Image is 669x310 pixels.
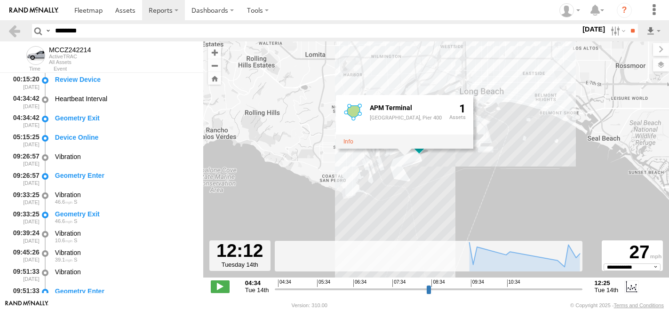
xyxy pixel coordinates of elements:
[55,229,194,238] div: Vibration
[431,279,445,287] span: 08:34
[8,266,40,284] div: 09:51:33 [DATE]
[55,199,72,205] span: 46.6
[343,138,353,144] a: View fence details
[49,59,91,65] div: All Assets
[8,132,40,149] div: 05:15:25 [DATE]
[8,189,40,207] div: 09:33:25 [DATE]
[74,257,77,262] span: Heading: 161
[8,112,40,130] div: 04:34:42 [DATE]
[55,268,194,276] div: Vibration
[8,74,40,91] div: 00:15:20 [DATE]
[570,302,664,308] div: © Copyright 2025 -
[55,287,194,295] div: Geometry Enter
[44,24,52,38] label: Search Query
[8,24,21,38] a: Back to previous Page
[8,286,40,303] div: 09:51:33 [DATE]
[353,279,366,287] span: 06:34
[595,279,619,286] strong: 12:25
[8,170,40,188] div: 09:26:57 [DATE]
[392,279,406,287] span: 07:34
[556,3,583,17] div: Zulema McIntosch
[370,104,442,111] div: Fence Name - APM Terminal
[211,280,230,293] label: Play/Stop
[617,3,632,18] i: ?
[8,93,40,111] div: 04:34:42 [DATE]
[55,257,72,262] span: 39.1
[74,199,77,205] span: Heading: 197
[581,24,607,34] label: [DATE]
[292,302,327,308] div: Version: 310.00
[49,54,91,59] div: ActiveTRAC
[208,72,221,85] button: Zoom Home
[55,114,194,122] div: Geometry Exit
[8,151,40,168] div: 09:26:57 [DATE]
[55,95,194,103] div: Heartbeat Interval
[55,210,194,218] div: Geometry Exit
[9,7,58,14] img: rand-logo.svg
[449,102,466,132] div: 1
[55,191,194,199] div: Vibration
[245,279,269,286] strong: 04:34
[8,228,40,245] div: 09:39:24 [DATE]
[471,279,484,287] span: 09:34
[507,279,520,287] span: 10:34
[278,279,291,287] span: 04:34
[55,133,194,142] div: Device Online
[54,67,203,72] div: Event
[5,301,48,310] a: Visit our Website
[49,46,91,54] div: MCCZ242214 - View Asset History
[8,247,40,264] div: 09:45:26 [DATE]
[8,208,40,226] div: 09:33:25 [DATE]
[245,286,269,294] span: Tue 14th Oct 2025
[8,67,40,72] div: Time
[317,279,330,287] span: 05:34
[370,115,442,121] div: [GEOGRAPHIC_DATA], Pier 400
[208,59,221,72] button: Zoom out
[614,302,664,308] a: Terms and Conditions
[595,286,619,294] span: Tue 14th Oct 2025
[208,46,221,59] button: Zoom in
[645,24,661,38] label: Export results as...
[74,238,77,243] span: Heading: 177
[55,248,194,257] div: Vibration
[55,218,72,224] span: 46.6
[607,24,627,38] label: Search Filter Options
[55,152,194,161] div: Vibration
[55,238,72,243] span: 10.6
[55,75,194,84] div: Review Device
[55,171,194,180] div: Geometry Enter
[74,218,77,224] span: Heading: 197
[603,242,661,263] div: 27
